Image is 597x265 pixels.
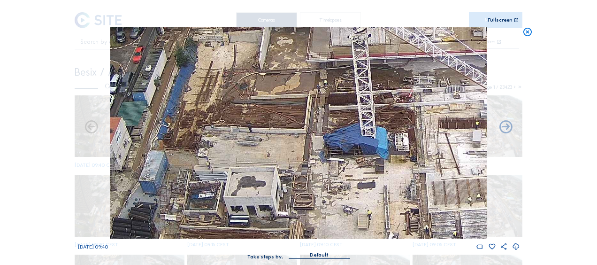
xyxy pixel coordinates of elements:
img: Image [110,27,487,239]
div: Default [289,251,350,258]
span: [DATE] 09:40 [78,244,108,250]
i: Back [498,120,513,135]
div: Take steps by: [247,254,283,259]
div: Fullscreen [488,17,513,23]
i: Forward [84,120,99,135]
div: Default [310,251,329,259]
